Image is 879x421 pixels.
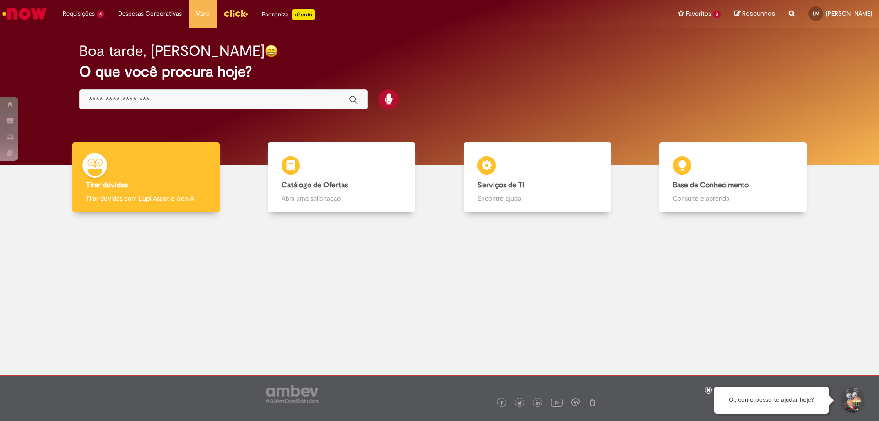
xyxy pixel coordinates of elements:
span: Favoritos [686,9,711,18]
a: Catálogo de Ofertas Abra uma solicitação [244,142,440,213]
h2: O que você procura hoje? [79,64,800,80]
img: logo_footer_workplace.png [571,398,580,406]
p: +GenAi [292,9,315,20]
a: Serviços de TI Encontre ajuda [439,142,635,213]
img: logo_footer_linkedin.png [536,400,540,406]
span: Despesas Corporativas [118,9,182,18]
img: logo_footer_twitter.png [517,401,522,405]
p: Abra uma solicitação [282,194,402,203]
img: logo_footer_youtube.png [551,396,563,408]
span: [PERSON_NAME] [826,10,872,17]
img: click_logo_yellow_360x200.png [223,6,248,20]
a: Tirar dúvidas Tirar dúvidas com Lupi Assist e Gen Ai [48,142,244,213]
span: Requisições [63,9,95,18]
b: Catálogo de Ofertas [282,180,348,190]
div: Padroniza [262,9,315,20]
img: logo_footer_naosei.png [588,398,597,406]
span: Rascunhos [742,9,775,18]
a: Base de Conhecimento Consulte e aprenda [635,142,831,213]
img: ServiceNow [1,5,48,23]
span: 4 [97,11,104,18]
b: Serviços de TI [477,180,524,190]
div: Oi, como posso te ajudar hoje? [714,387,829,414]
b: Base de Conhecimento [673,180,749,190]
h2: Boa tarde, [PERSON_NAME] [79,43,265,59]
img: logo_footer_facebook.png [499,401,504,405]
b: Tirar dúvidas [86,180,128,190]
p: Tirar dúvidas com Lupi Assist e Gen Ai [86,194,206,203]
img: happy-face.png [265,44,278,58]
img: logo_footer_ambev_rotulo_gray.png [266,385,319,403]
span: LM [813,11,819,16]
p: Encontre ajuda [477,194,597,203]
button: Iniciar Conversa de Suporte [838,387,865,414]
a: Rascunhos [734,10,775,18]
span: 8 [713,11,721,18]
span: More [195,9,210,18]
p: Consulte e aprenda [673,194,793,203]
